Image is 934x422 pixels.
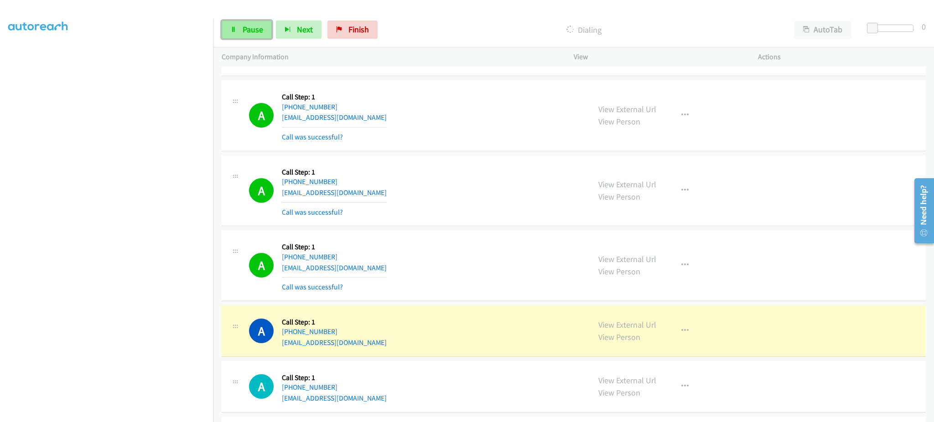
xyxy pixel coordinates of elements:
[282,188,387,197] a: [EMAIL_ADDRESS][DOMAIN_NAME]
[282,327,337,336] a: [PHONE_NUMBER]
[598,332,640,342] a: View Person
[348,24,369,35] span: Finish
[872,25,913,32] div: Delay between calls (in seconds)
[390,24,778,36] p: Dialing
[282,373,387,382] h5: Call Step: 1
[282,208,343,216] a: Call was successful?
[249,253,274,278] h1: A
[243,24,263,35] span: Pause
[598,319,656,330] a: View External Url
[794,21,851,39] button: AutoTab
[598,116,640,127] a: View Person
[598,179,656,190] a: View External Url
[249,374,274,399] h1: A
[282,252,337,261] a: [PHONE_NUMBER]
[598,375,656,386] a: View External Url
[282,318,387,327] h5: Call Step: 1
[282,263,387,272] a: [EMAIL_ADDRESS][DOMAIN_NAME]
[282,283,343,291] a: Call was successful?
[282,133,343,141] a: Call was successful?
[282,177,337,186] a: [PHONE_NUMBER]
[598,254,656,264] a: View External Url
[282,338,387,347] a: [EMAIL_ADDRESS][DOMAIN_NAME]
[598,191,640,202] a: View Person
[249,178,274,203] h1: A
[282,242,387,252] h5: Call Step: 1
[908,175,934,247] iframe: Resource Center
[598,387,640,398] a: View Person
[282,383,337,391] a: [PHONE_NUMBER]
[282,103,337,111] a: [PHONE_NUMBER]
[922,21,926,33] div: 0
[282,168,387,177] h5: Call Step: 1
[249,103,274,128] h1: A
[598,104,656,114] a: View External Url
[222,21,272,39] a: Pause
[598,266,640,277] a: View Person
[282,93,387,102] h5: Call Step: 1
[758,51,926,62] p: Actions
[222,51,557,62] p: Company Information
[297,24,313,35] span: Next
[249,374,274,399] div: The call is yet to be attempted
[276,21,322,39] button: Next
[282,113,387,122] a: [EMAIL_ADDRESS][DOMAIN_NAME]
[574,51,742,62] p: View
[282,394,387,402] a: [EMAIL_ADDRESS][DOMAIN_NAME]
[249,319,274,343] h1: A
[327,21,378,39] a: Finish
